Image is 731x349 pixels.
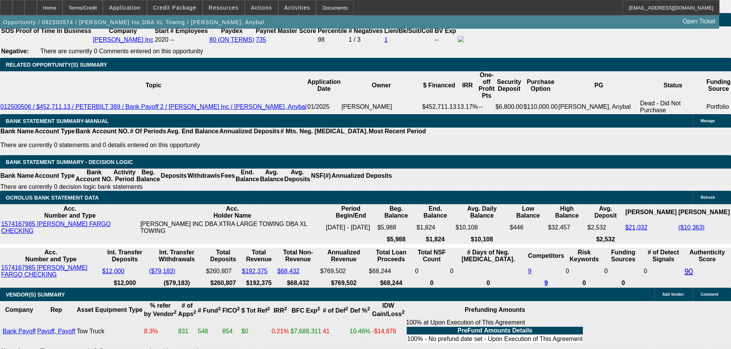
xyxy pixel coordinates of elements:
[384,36,388,43] a: 1
[450,264,527,279] td: 0
[415,249,449,263] th: Sum of the Total NSF Count and Total Overdraft Fee Count from Ocrolus
[1,48,29,54] b: Negative:
[478,71,495,100] th: One-off Profit Pts
[267,306,270,311] sup: 2
[102,268,124,274] a: $12,000
[528,268,531,274] a: 9
[6,62,107,68] span: RELATED OPPORTUNITY(S) SUMMARY
[40,48,203,54] span: There are currently 0 Comments entered on this opportunity
[341,71,422,100] th: Owner
[241,307,270,314] b: $ Tot Ref
[206,279,241,287] th: $260,807
[6,195,99,201] span: OCROLUS BANK STATEMENT DATA
[256,28,316,34] b: Paynet Master Score
[167,128,219,135] th: Avg. End Balance
[320,249,368,263] th: Annualized Revenue
[528,249,564,263] th: Competitors
[271,319,289,344] td: 0.21%
[34,128,75,135] th: Account Type
[495,71,523,100] th: Security Deposit
[450,279,527,287] th: 0
[280,128,368,135] th: # Mts. Neg. [MEDICAL_DATA].
[210,36,254,43] a: 80 (ON TERMS)
[149,249,205,263] th: Int. Transfer Withdrawals
[455,205,508,220] th: Avg. Daily Balance
[242,268,267,274] a: $192,375
[523,71,558,100] th: Purchase Option
[685,267,693,275] a: 90
[587,220,624,235] td: $2,532
[37,328,75,334] a: Payoff, Payoff
[706,71,731,100] th: Funding Source
[377,220,415,235] td: $5,988
[149,268,175,274] a: ($79,183)
[640,100,706,114] td: Dead - Did Not Purchase
[34,169,75,183] th: Account Type
[102,249,148,263] th: Int. Transfer Deposits
[310,169,331,183] th: NSF(#)
[558,71,640,100] th: PG
[678,224,705,231] a: ($10,363)
[320,268,367,275] div: $769,502
[284,5,310,11] span: Activities
[1,264,87,278] a: 1574167985 [PERSON_NAME] FARGO CHECKING
[1,205,139,220] th: Acc. Number and Type
[0,142,426,149] p: There are currently 0 statements and 0 details entered on this opportunity
[701,195,715,200] span: Refresh
[6,118,109,124] span: BANK STATEMENT SUMMARY-MANUAL
[322,319,348,344] td: 41
[416,205,454,220] th: End. Balance
[457,327,532,334] b: PreFund Amounts Details
[235,169,259,183] th: End. Balance
[416,220,454,235] td: $1,824
[706,100,731,114] td: Portfolio
[174,309,177,315] sup: 2
[701,119,715,123] span: Manage
[245,0,278,15] button: Actions
[198,307,221,314] b: # Fund
[558,100,640,114] td: [PERSON_NAME], Anybal
[548,220,586,235] td: $32,457
[434,36,457,44] td: --
[320,279,368,287] th: $769,502
[604,279,643,287] th: 0
[406,319,584,344] div: 100% at Upon Execution of This Agreement
[1,221,111,234] a: 1574167985 [PERSON_NAME] FARGO CHECKING
[422,100,457,114] td: $452,711.13
[548,205,586,220] th: High Balance
[198,319,221,344] td: 548
[318,36,347,43] div: 98
[495,100,523,114] td: $6,800.00
[279,0,316,15] button: Activities
[144,319,177,344] td: 8.3%
[3,19,264,25] span: Opportunity / 082500574 / [PERSON_NAME] Inc DBA XL Towing / [PERSON_NAME], Anybal
[178,319,196,344] td: 831
[350,307,370,314] b: Def %
[6,292,65,298] span: VENDOR(S) SUMMARY
[187,169,220,183] th: Withdrawls
[565,279,603,287] th: 0
[140,220,325,235] td: [PERSON_NAME] INC DBA XTRA LARGE TOWING DBA XL TOWING
[241,279,276,287] th: $192,375
[6,159,133,165] span: Bank Statement Summary - Decision Logic
[103,0,146,15] button: Application
[640,71,706,100] th: Status
[326,220,376,235] td: [DATE] - [DATE]
[222,319,240,344] td: 654
[415,264,449,279] td: 0
[3,328,36,334] a: Bank Payoff
[435,28,456,34] b: BV Exp
[274,307,287,314] b: IRR
[510,205,547,220] th: Low Balance
[130,128,167,135] th: # Of Periods
[277,268,300,274] a: $68,432
[5,306,33,313] b: Company
[318,28,347,34] b: Percentile
[455,236,508,243] th: $10,108
[331,169,392,183] th: Annualized Deposits
[140,205,325,220] th: Acc. Holder Name
[206,249,241,263] th: Total Deposits
[284,306,287,311] sup: 2
[368,128,426,135] th: Most Recent Period
[368,249,414,263] th: Total Loan Proceeds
